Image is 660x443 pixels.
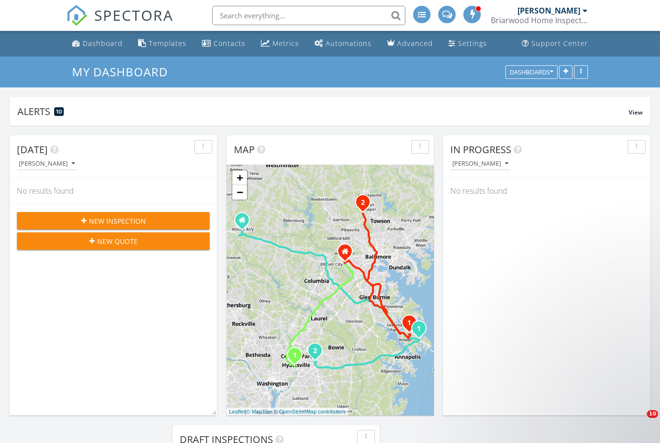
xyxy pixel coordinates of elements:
[363,202,369,208] div: 10938 Falls Rd, Timonium, MD 21093
[450,157,510,171] button: [PERSON_NAME]
[94,5,173,25] span: SPECTORA
[19,160,75,167] div: [PERSON_NAME]
[315,350,321,356] div: 8904 Madison St, New Carrollton, MD 20784
[274,409,346,414] a: © OpenStreetMap contributors
[383,35,437,53] a: Advanced
[491,15,588,25] div: Briarwood Home Inspections
[295,355,301,360] div: 4916 40th Pl, Hyattsville, MD 20781
[198,35,249,53] a: Contacts
[445,35,491,53] a: Settings
[246,409,273,414] a: © MapTiler
[443,178,650,204] div: No results found
[66,5,87,26] img: The Best Home Inspection Software - Spectora
[17,232,210,250] button: New Quote
[10,178,217,204] div: No results found
[452,160,508,167] div: [PERSON_NAME]
[407,320,411,327] i: 1
[83,39,123,48] div: Dashboard
[257,35,303,53] a: Metrics
[417,326,421,332] i: 1
[134,35,190,53] a: Templates
[419,328,425,334] div: 1029 Commanders Way N, Annapolis, MD 21409
[458,39,487,48] div: Settings
[56,108,62,115] span: 10
[531,39,588,48] div: Support Center
[409,322,415,328] div: 1184 White Coral Ct, Arnold, MD 21012
[273,39,299,48] div: Metrics
[227,408,348,416] div: |
[326,39,372,48] div: Automations
[229,409,245,414] a: Leaflet
[517,6,580,15] div: [PERSON_NAME]
[510,69,553,75] div: Dashboards
[293,352,297,359] i: 1
[17,143,48,156] span: [DATE]
[627,410,650,433] iframe: Intercom live chat
[242,220,248,226] div: 107 Cloverdale Ct, Mount Airy MD 21771
[149,39,187,48] div: Templates
[17,157,77,171] button: [PERSON_NAME]
[629,108,643,116] span: View
[97,236,138,246] span: New Quote
[89,216,146,226] span: New Inspection
[72,64,176,80] a: My Dashboard
[232,185,247,200] a: Zoom out
[518,35,592,53] a: Support Center
[68,35,127,53] a: Dashboard
[313,348,317,355] i: 2
[397,39,433,48] div: Advanced
[17,105,629,118] div: Alerts
[345,251,351,257] div: Catonsville, MD, MD 21228
[17,212,210,229] button: New Inspection
[311,35,375,53] a: Automations (Advanced)
[234,143,255,156] span: Map
[505,65,558,79] button: Dashboards
[232,171,247,185] a: Zoom in
[212,6,405,25] input: Search everything...
[361,200,365,206] i: 2
[66,13,173,33] a: SPECTORA
[647,410,658,418] span: 10
[214,39,245,48] div: Contacts
[450,143,511,156] span: In Progress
